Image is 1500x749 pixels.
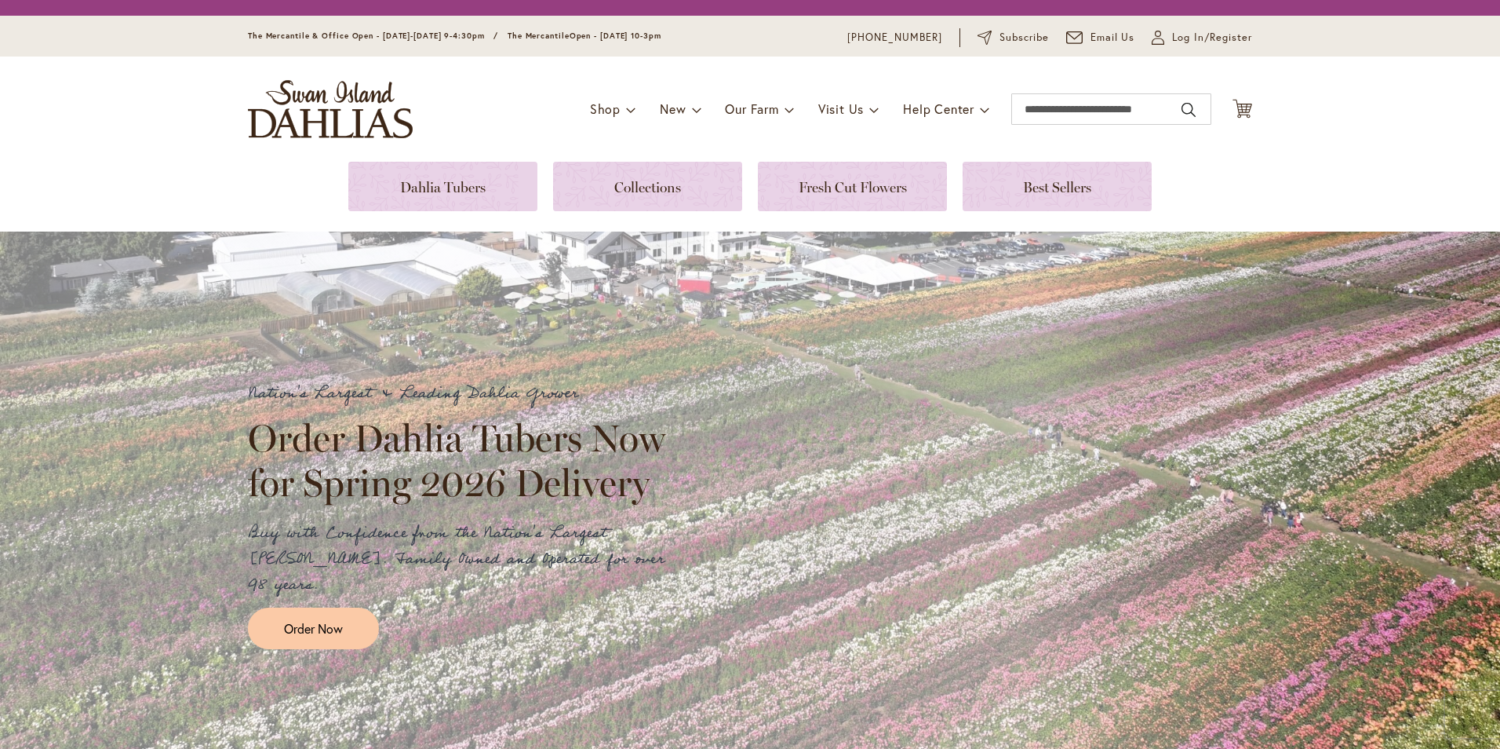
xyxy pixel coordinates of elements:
span: Shop [590,100,621,117]
button: Search [1181,97,1196,122]
span: Log In/Register [1172,30,1252,46]
span: New [660,100,686,117]
span: Visit Us [818,100,864,117]
a: [PHONE_NUMBER] [847,30,942,46]
span: Email Us [1090,30,1135,46]
a: Order Now [248,608,379,649]
span: Open - [DATE] 10-3pm [570,31,661,41]
a: Email Us [1066,30,1135,46]
span: The Mercantile & Office Open - [DATE]-[DATE] 9-4:30pm / The Mercantile [248,31,570,41]
p: Buy with Confidence from the Nation's Largest [PERSON_NAME]. Family Owned and Operated for over 9... [248,521,679,598]
span: Subscribe [999,30,1049,46]
span: Order Now [284,619,343,638]
span: Our Farm [725,100,778,117]
p: Nation's Largest & Leading Dahlia Grower [248,381,679,407]
a: Subscribe [978,30,1049,46]
a: Log In/Register [1152,30,1252,46]
span: Help Center [903,100,974,117]
h2: Order Dahlia Tubers Now for Spring 2026 Delivery [248,416,679,504]
a: store logo [248,80,413,138]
